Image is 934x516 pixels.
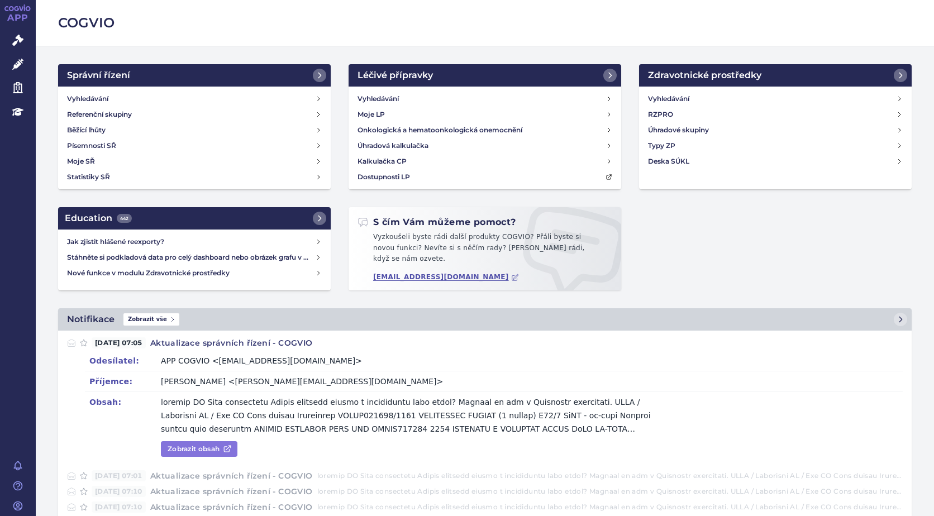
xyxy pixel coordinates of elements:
h4: Stáhněte si podkladová data pro celý dashboard nebo obrázek grafu v COGVIO App modulu Analytics [67,252,315,263]
h4: Aktualizace správních řízení - COGVIO [146,486,317,497]
h4: Moje LP [358,109,385,120]
dt: Odesílatel: [89,354,161,367]
h2: Notifikace [67,313,115,326]
a: Stáhněte si podkladová data pro celý dashboard nebo obrázek grafu v COGVIO App modulu Analytics [63,250,326,265]
h4: Kalkulačka CP [358,156,407,167]
a: Onkologická a hematoonkologická onemocnění [353,122,617,138]
h4: Onkologická a hematoonkologická onemocnění [358,125,522,136]
h4: Aktualizace správních řízení - COGVIO [146,501,317,513]
a: Vyhledávání [353,91,617,107]
div: APP COGVIO <[EMAIL_ADDRESS][DOMAIN_NAME]> [161,354,362,367]
h2: Zdravotnické prostředky [648,69,761,82]
h4: Jak zjistit hlášené reexporty? [67,236,315,247]
h4: Moje SŘ [67,156,95,167]
h4: Úhradová kalkulačka [358,140,428,151]
a: Zobrazit obsah [161,441,237,457]
p: loremip DO Sita consectetu Adipis elitsedd eiusmo t incididuntu labo etdol? Magnaal en adm v Quis... [317,470,903,481]
a: Kalkulačka CP [353,154,617,169]
p: loremip DO Sita consectetu Adipis elitsedd eiusmo t incididuntu labo etdol? Magnaal en adm v Quis... [161,395,661,436]
a: Písemnosti SŘ [63,138,326,154]
h4: Nové funkce v modulu Zdravotnické prostředky [67,267,315,279]
span: [DATE] 07:05 [92,337,146,348]
a: NotifikaceZobrazit vše [58,308,912,331]
a: Typy ZP [644,138,907,154]
span: [DATE] 07:10 [92,501,146,513]
dt: Obsah: [89,395,161,409]
h4: Referenční skupiny [67,109,132,120]
a: Běžící lhůty [63,122,326,138]
a: Dostupnosti LP [353,169,617,185]
dt: Příjemce: [89,375,161,388]
p: loremip DO Sita consectetu Adipis elitsedd eiusmo t incididuntu labo etdol? Magnaal en adm v Quis... [317,501,903,513]
span: [DATE] 07:01 [92,470,146,481]
a: Správní řízení [58,64,331,87]
h2: S čím Vám můžeme pomoct? [358,216,516,228]
div: [PERSON_NAME] <[PERSON_NAME][EMAIL_ADDRESS][DOMAIN_NAME]> [161,375,443,388]
h4: Typy ZP [648,140,675,151]
a: Jak zjistit hlášené reexporty? [63,234,326,250]
a: Úhradová kalkulačka [353,138,617,154]
h4: Deska SÚKL [648,156,689,167]
h4: Písemnosti SŘ [67,140,116,151]
span: Zobrazit vše [123,313,179,326]
h4: Statistiky SŘ [67,171,110,183]
p: Vyzkoušeli byste rádi další produkty COGVIO? Přáli byste si novou funkci? Nevíte si s něčím rady?... [358,232,612,269]
span: [DATE] 07:10 [92,486,146,497]
h2: Education [65,212,132,225]
a: Moje SŘ [63,154,326,169]
h2: Léčivé přípravky [358,69,433,82]
a: Vyhledávání [63,91,326,107]
h4: Běžící lhůty [67,125,106,136]
a: Nové funkce v modulu Zdravotnické prostředky [63,265,326,281]
h2: COGVIO [58,13,912,32]
h4: RZPRO [648,109,673,120]
h4: Úhradové skupiny [648,125,709,136]
h4: Vyhledávání [358,93,399,104]
a: Léčivé přípravky [349,64,621,87]
a: Úhradové skupiny [644,122,907,138]
h4: Vyhledávání [67,93,108,104]
h4: Aktualizace správních řízení - COGVIO [146,337,317,348]
a: Referenční skupiny [63,107,326,122]
a: Education442 [58,207,331,230]
h4: Aktualizace správních řízení - COGVIO [146,470,317,481]
h4: Dostupnosti LP [358,171,410,183]
a: Moje LP [353,107,617,122]
span: 442 [117,214,132,223]
h2: Správní řízení [67,69,130,82]
h4: Vyhledávání [648,93,689,104]
p: loremip DO Sita consectetu Adipis elitsedd eiusmo t incididuntu labo etdol? Magnaal en adm v Quis... [317,486,903,497]
a: Vyhledávání [644,91,907,107]
a: Zdravotnické prostředky [639,64,912,87]
a: Statistiky SŘ [63,169,326,185]
a: [EMAIL_ADDRESS][DOMAIN_NAME] [373,273,519,281]
a: RZPRO [644,107,907,122]
a: Deska SÚKL [644,154,907,169]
